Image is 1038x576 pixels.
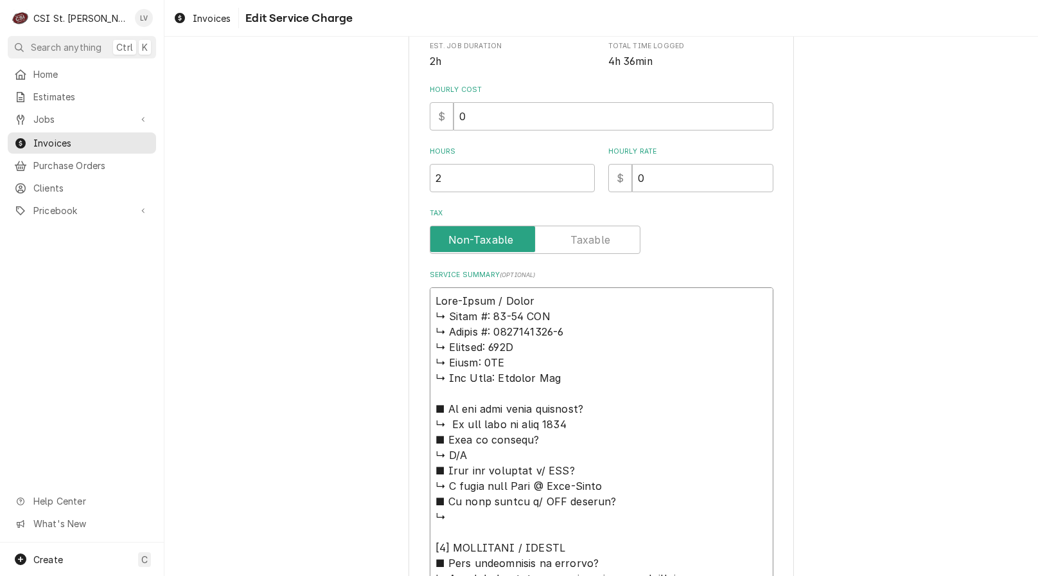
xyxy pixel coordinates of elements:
[168,8,236,29] a: Invoices
[33,159,150,172] span: Purchase Orders
[430,270,773,280] label: Service Summary
[141,553,148,566] span: C
[430,41,595,51] span: Est. Job Duration
[8,200,156,221] a: Go to Pricebook
[12,9,30,27] div: CSI St. Louis's Avatar
[33,67,150,81] span: Home
[8,513,156,534] a: Go to What's New
[33,204,130,217] span: Pricebook
[33,113,130,126] span: Jobs
[33,494,148,508] span: Help Center
[608,41,773,51] span: Total Time Logged
[500,271,536,278] span: ( optional )
[430,85,773,130] div: Hourly Cost
[193,12,231,25] span: Invoices
[8,109,156,130] a: Go to Jobs
[8,177,156,199] a: Clients
[33,554,63,565] span: Create
[135,9,153,27] div: LV
[8,132,156,154] a: Invoices
[135,9,153,27] div: Lisa Vestal's Avatar
[430,102,453,130] div: $
[430,208,773,254] div: Tax
[33,90,150,104] span: Estimates
[430,147,595,157] label: Hours
[430,55,441,67] span: 2h
[116,40,133,54] span: Ctrl
[608,164,632,192] div: $
[608,55,653,67] span: 4h 36min
[430,85,773,95] label: Hourly Cost
[430,41,595,69] div: Est. Job Duration
[33,12,128,25] div: CSI St. [PERSON_NAME]
[430,208,773,219] label: Tax
[33,136,150,150] span: Invoices
[31,40,101,54] span: Search anything
[608,54,773,69] span: Total Time Logged
[8,491,156,512] a: Go to Help Center
[608,41,773,69] div: Total Time Logged
[242,10,353,27] span: Edit Service Charge
[608,147,773,192] div: [object Object]
[430,54,595,69] span: Est. Job Duration
[8,64,156,85] a: Home
[430,147,595,192] div: [object Object]
[142,40,148,54] span: K
[608,147,773,157] label: Hourly Rate
[33,517,148,530] span: What's New
[8,155,156,176] a: Purchase Orders
[12,9,30,27] div: C
[8,36,156,59] button: Search anythingCtrlK
[8,86,156,107] a: Estimates
[33,181,150,195] span: Clients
